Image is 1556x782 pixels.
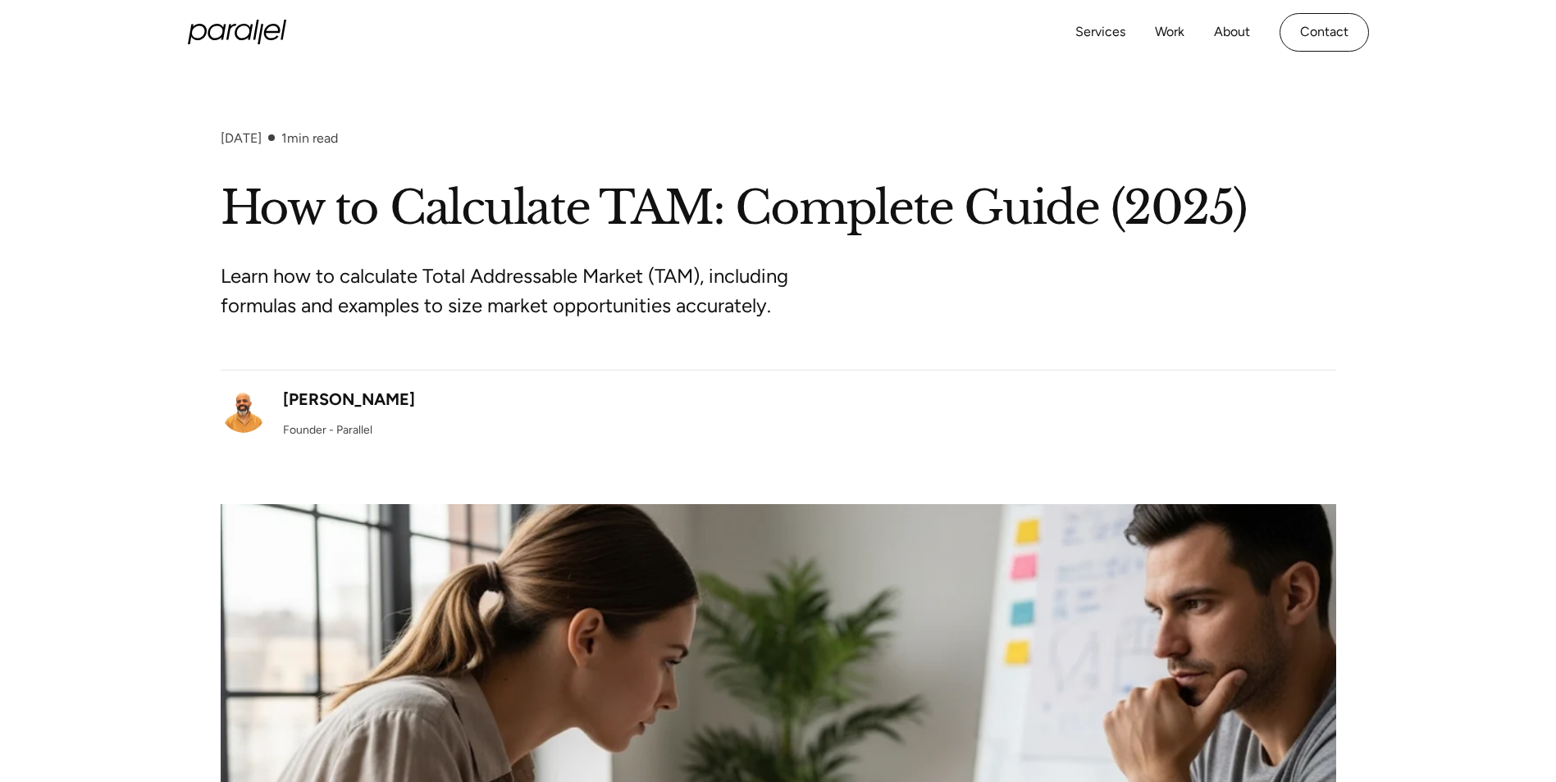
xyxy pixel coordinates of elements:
a: [PERSON_NAME]Founder - Parallel [221,387,415,439]
h1: How to Calculate TAM: Complete Guide (2025) [221,179,1336,239]
a: home [188,20,286,44]
div: [DATE] [221,130,262,146]
span: 1 [281,130,287,146]
a: Contact [1280,13,1369,52]
div: min read [281,130,338,146]
a: About [1214,20,1250,44]
a: Services [1075,20,1125,44]
div: [PERSON_NAME] [283,387,415,411]
p: Learn how to calculate Total Addressable Market (TAM), including formulas and examples to size ma... [221,261,836,321]
div: Founder - Parallel [283,421,372,439]
a: Work [1155,20,1184,44]
img: Robin Dhanwani [221,387,267,433]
